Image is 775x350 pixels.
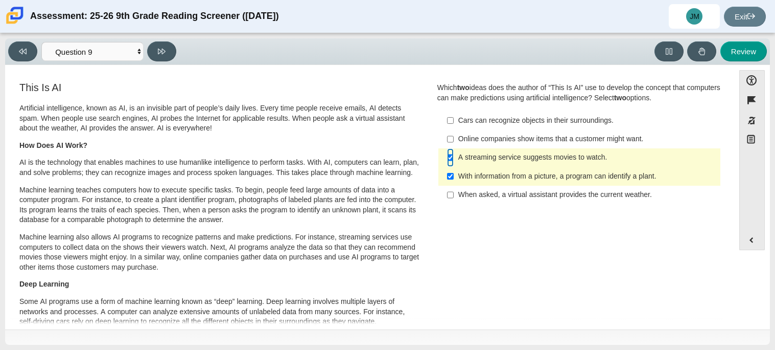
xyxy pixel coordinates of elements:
div: Cars can recognize objects in their surroundings. [458,116,716,126]
p: AI is the technology that enables machines to use humanlike intelligence to perform tasks. With A... [19,158,420,178]
div: Assessment items [10,70,729,325]
p: Machine learning teaches computers how to execute specific tasks. To begin, people feed large amo... [19,185,420,225]
button: Expand menu. Displays the button labels. [740,230,764,250]
button: Open Accessibility Menu [739,70,765,90]
div: A streaming service suggests movies to watch. [458,152,716,163]
p: Some AI programs use a form of machine learning known as “deep” learning. Deep learning involves ... [19,297,420,327]
b: How Does AI Work? [19,141,87,150]
p: Machine learning also allows AI programs to recognize patterns and make predictions. For instance... [19,232,420,272]
div: When asked, a virtual assistant provides the current weather. [458,190,716,200]
button: Review [720,41,767,61]
div: With information from a picture, a program can identify a plant. [458,171,716,182]
b: two [614,93,626,102]
button: Toggle response masking [739,111,765,130]
h3: This Is AI [19,82,420,93]
b: Deep Learning [19,279,69,289]
button: Flag item [739,90,765,110]
p: Artificial intelligence, known as AI, is an invisible part of people’s daily lives. Every time pe... [19,103,420,134]
button: Notepad [739,130,765,151]
img: Carmen School of Science & Technology [4,5,26,26]
div: Assessment: 25-26 9th Grade Reading Screener ([DATE]) [30,4,279,29]
button: Raise Your Hand [687,41,716,61]
span: JM [690,13,699,20]
div: Online companies show items that a customer might want. [458,134,716,144]
div: Which ideas does the author of “This Is AI” use to develop the concept that computers can make pr... [437,83,721,103]
a: Exit [724,7,766,27]
a: Carmen School of Science & Technology [4,19,26,28]
b: two [457,83,469,92]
